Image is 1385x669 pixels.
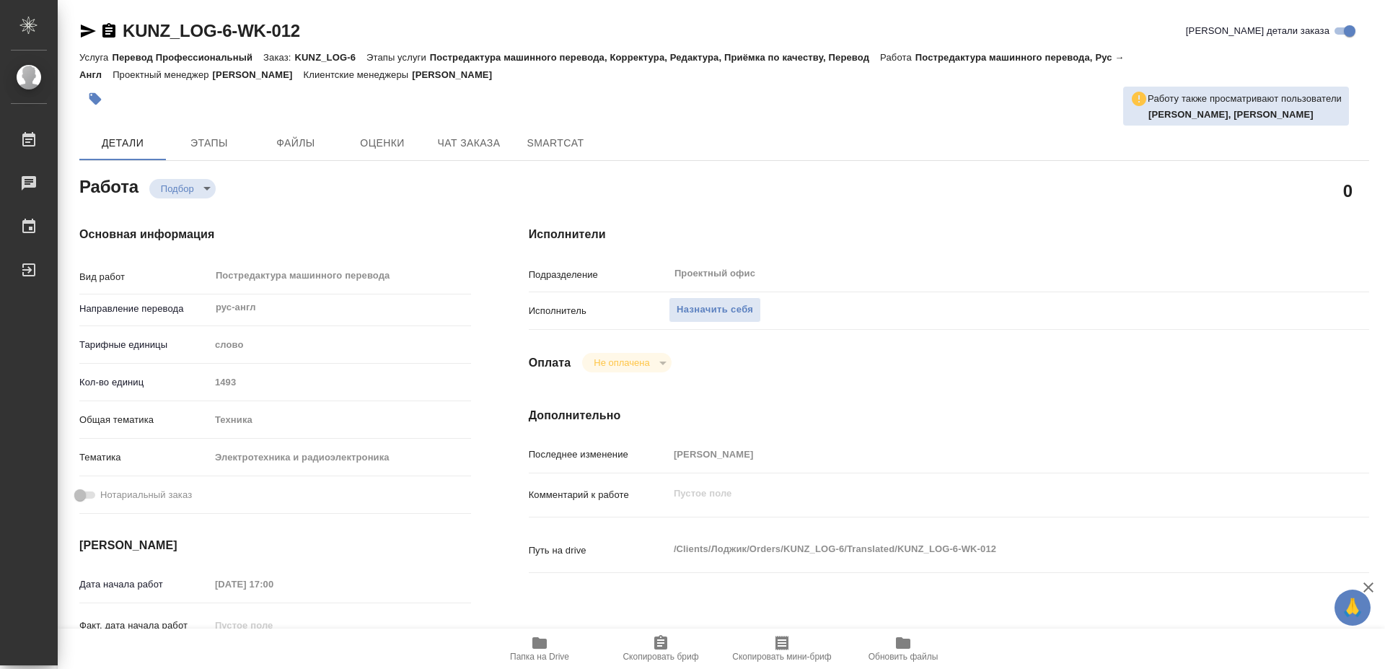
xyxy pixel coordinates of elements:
p: Тарифные единицы [79,338,210,352]
span: Назначить себя [677,302,753,318]
h2: Работа [79,172,138,198]
span: Чат заказа [434,134,504,152]
p: Услуга [79,52,112,63]
input: Пустое поле [669,444,1299,465]
p: KUNZ_LOG-6 [295,52,366,63]
p: Кол-во единиц [79,375,210,390]
p: Перевод Профессиональный [112,52,263,63]
span: 🙏 [1340,593,1365,623]
div: Подбор [149,179,216,198]
h4: Оплата [529,354,571,372]
span: Обновить файлы [869,652,938,662]
span: Файлы [261,134,330,152]
button: Папка на Drive [479,629,600,669]
p: Дата начала работ [79,577,210,592]
p: Последнее изменение [529,447,669,462]
p: Вид работ [79,270,210,284]
button: Подбор [157,183,198,195]
p: Комментарий к работе [529,488,669,502]
p: Постредактура машинного перевода, Корректура, Редактура, Приёмка по качеству, Перевод [430,52,880,63]
button: Скопировать мини-бриф [721,629,843,669]
button: Скопировать ссылку для ЯМессенджера [79,22,97,40]
button: Скопировать бриф [600,629,721,669]
p: Работу также просматривают пользователи [1148,92,1342,106]
p: Путь на drive [529,543,669,558]
button: Назначить себя [669,297,761,323]
p: Корешков Алексей, Мангул Анна [1148,108,1342,122]
button: 🙏 [1335,590,1371,626]
h4: Исполнители [529,226,1369,243]
p: [PERSON_NAME] [213,69,304,80]
span: Детали [88,134,157,152]
p: Подразделение [529,268,669,282]
h4: Основная информация [79,226,471,243]
span: Скопировать мини-бриф [732,652,831,662]
p: Проектный менеджер [113,69,212,80]
p: Клиентские менеджеры [304,69,413,80]
p: Тематика [79,450,210,465]
span: Этапы [175,134,244,152]
div: Подбор [582,353,671,372]
button: Скопировать ссылку [100,22,118,40]
p: Факт. дата начала работ [79,618,210,633]
span: Нотариальный заказ [100,488,192,502]
b: [PERSON_NAME], [PERSON_NAME] [1148,109,1314,120]
p: Общая тематика [79,413,210,427]
input: Пустое поле [210,372,471,393]
div: Электротехника и радиоэлектроника [210,445,471,470]
button: Не оплачена [589,357,654,369]
p: Этапы услуги [366,52,430,63]
span: Оценки [348,134,417,152]
button: Добавить тэг [79,83,111,115]
h4: [PERSON_NAME] [79,537,471,554]
p: Исполнитель [529,304,669,318]
p: Направление перевода [79,302,210,316]
input: Пустое поле [210,574,336,595]
h4: Дополнительно [529,407,1369,424]
h2: 0 [1343,178,1353,203]
div: Техника [210,408,471,432]
button: Обновить файлы [843,629,964,669]
a: KUNZ_LOG-6-WK-012 [123,21,300,40]
span: SmartCat [521,134,590,152]
span: Скопировать бриф [623,652,698,662]
input: Пустое поле [210,615,336,636]
p: Работа [880,52,915,63]
p: [PERSON_NAME] [412,69,503,80]
textarea: /Clients/Лоджик/Orders/KUNZ_LOG-6/Translated/KUNZ_LOG-6-WK-012 [669,537,1299,561]
div: слово [210,333,471,357]
span: [PERSON_NAME] детали заказа [1186,24,1329,38]
span: Папка на Drive [510,652,569,662]
p: Заказ: [263,52,294,63]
